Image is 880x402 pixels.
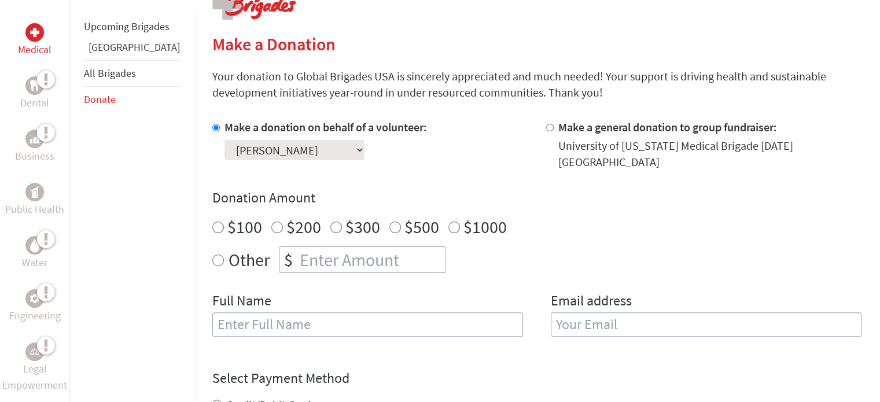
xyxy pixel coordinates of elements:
input: Enter Amount [297,247,445,272]
img: Public Health [30,186,39,198]
div: Legal Empowerment [25,342,44,361]
label: $500 [404,216,439,238]
p: Medical [18,42,51,58]
a: Upcoming Brigades [84,20,170,33]
label: Full Name [212,292,271,312]
input: Your Email [551,312,861,337]
li: Donate [84,87,180,112]
input: Enter Full Name [212,312,523,337]
p: Public Health [5,201,64,217]
div: Dental [25,76,44,95]
a: Legal EmpowermentLegal Empowerment [2,342,67,393]
div: Public Health [25,183,44,201]
label: Email address [551,292,632,312]
img: Engineering [30,294,39,303]
p: Your donation to Global Brigades USA is sincerely appreciated and much needed! Your support is dr... [212,68,861,101]
p: Water [22,255,47,271]
img: Business [30,134,39,143]
img: Water [30,238,39,252]
li: All Brigades [84,60,180,87]
label: Make a donation on behalf of a volunteer: [224,120,427,134]
div: $ [279,247,297,272]
p: Business [15,148,54,164]
label: $100 [227,216,262,238]
a: Public HealthPublic Health [5,183,64,217]
h2: Make a Donation [212,34,861,54]
a: [GEOGRAPHIC_DATA] [89,40,180,54]
div: University of [US_STATE] Medical Brigade [DATE] [GEOGRAPHIC_DATA] [558,138,861,170]
a: EngineeringEngineering [9,289,61,324]
img: Legal Empowerment [30,348,39,355]
h4: Donation Amount [212,189,861,207]
p: Dental [20,95,49,111]
img: Dental [30,80,39,91]
a: DentalDental [20,76,49,111]
li: Upcoming Brigades [84,14,180,39]
h4: Select Payment Method [212,369,861,388]
a: MedicalMedical [18,23,51,58]
label: Make a general donation to group fundraiser: [558,120,777,134]
a: WaterWater [22,236,47,271]
a: All Brigades [84,67,136,80]
label: $1000 [463,216,507,238]
div: Medical [25,23,44,42]
a: Donate [84,93,116,106]
img: Medical [30,28,39,37]
div: Engineering [25,289,44,308]
label: $300 [345,216,380,238]
p: Engineering [9,308,61,324]
p: Legal Empowerment [2,361,67,393]
li: Guatemala [84,39,180,60]
label: Other [229,246,270,273]
a: BusinessBusiness [15,130,54,164]
div: Water [25,236,44,255]
div: Business [25,130,44,148]
label: $200 [286,216,321,238]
